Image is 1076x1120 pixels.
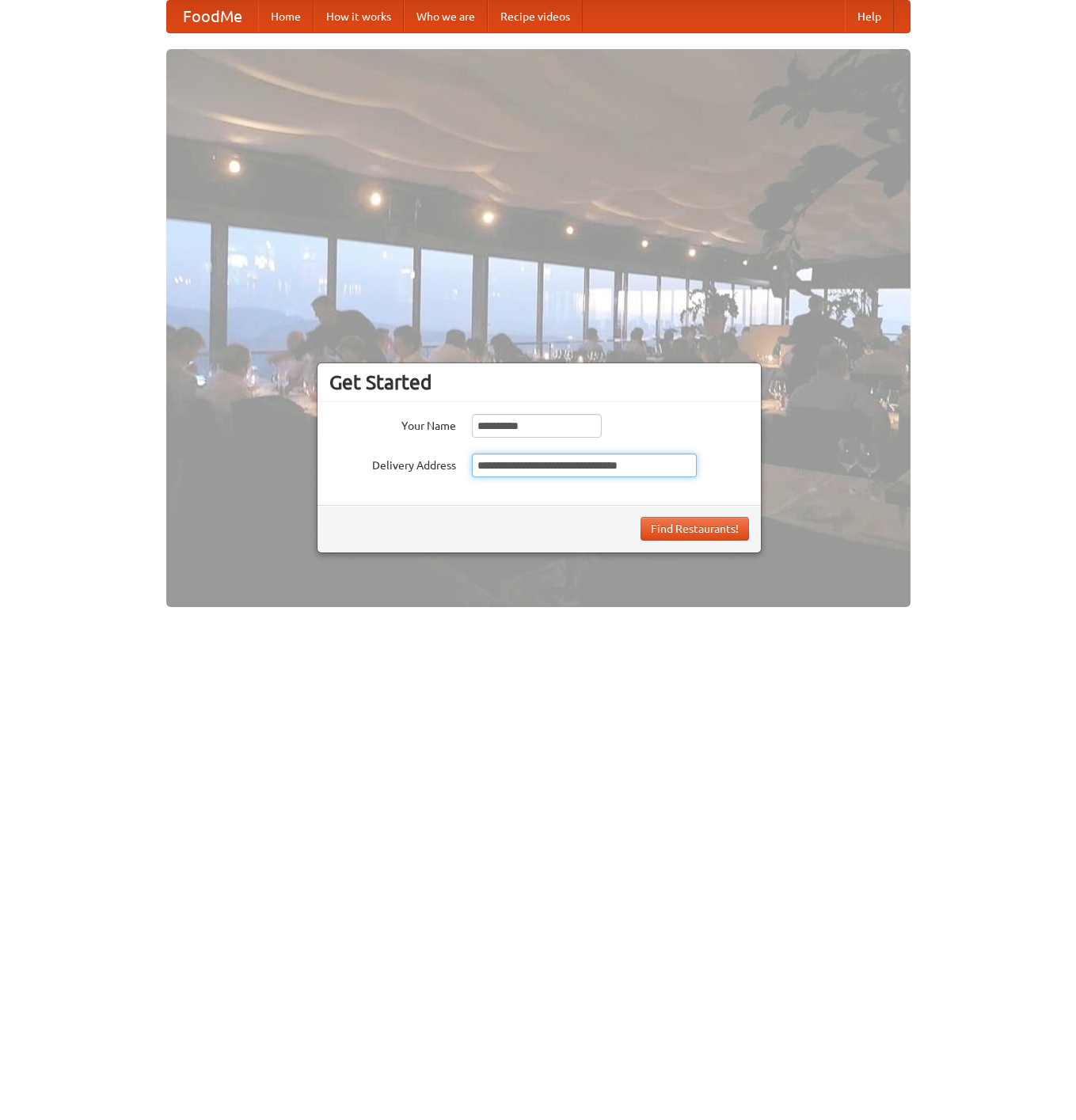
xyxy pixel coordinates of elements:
a: FoodMe [167,1,258,32]
a: Recipe videos [488,1,583,32]
a: Help [845,1,894,32]
a: Who we are [404,1,488,32]
button: Find Restaurants! [641,517,749,541]
a: How it works [314,1,404,32]
h3: Get Started [329,370,749,394]
a: Home [258,1,314,32]
label: Your Name [329,414,456,434]
label: Delivery Address [329,454,456,473]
